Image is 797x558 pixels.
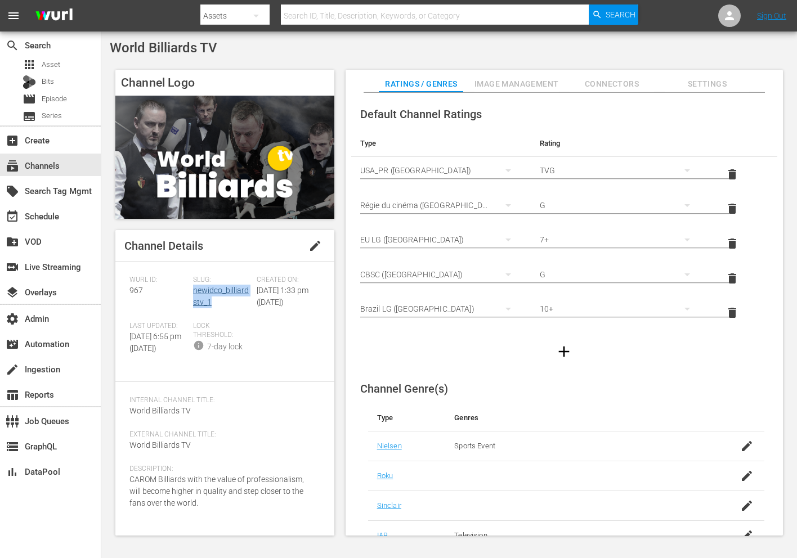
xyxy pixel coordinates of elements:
[23,58,36,71] span: Asset
[6,184,19,198] span: Search Tag Mgmt
[445,404,722,431] th: Genres
[531,130,710,157] th: Rating
[351,130,531,157] th: Type
[193,340,204,351] span: info
[193,286,249,307] a: newidco_billiardstv_1
[42,110,62,121] span: Series
[129,440,191,449] span: World Billiards TV
[6,260,19,274] span: Live Streaming
[42,76,54,87] span: Bits
[377,471,393,480] a: Roku
[129,475,304,507] span: CAROM Billiards with the value of professionalism, will become higher in quality and step closer ...
[719,195,746,222] button: delete
[540,190,701,221] div: G
[368,404,446,431] th: Type
[719,161,746,188] button: delete
[6,440,19,453] span: GraphQL
[115,70,334,96] h4: Channel Logo
[360,259,522,290] div: CBSC ([GEOGRAPHIC_DATA])
[7,9,20,22] span: menu
[124,239,203,253] span: Channel Details
[6,363,19,376] span: Ingestion
[23,110,36,123] span: Series
[377,501,401,510] a: Sinclair
[193,276,251,285] span: Slug:
[719,230,746,257] button: delete
[726,202,739,215] span: delete
[129,430,315,439] span: External Channel Title:
[540,259,701,290] div: G
[474,77,559,91] span: Image Management
[207,341,243,353] div: 7-day lock
[540,293,701,325] div: 10+
[360,155,522,186] div: USA_PR ([GEOGRAPHIC_DATA])
[360,107,482,121] span: Default Channel Ratings
[540,155,701,186] div: TVG
[42,59,60,70] span: Asset
[6,159,19,173] span: Channels
[193,322,251,340] span: Lock Threshold:
[42,93,67,105] span: Episode
[757,11,786,20] a: Sign Out
[129,332,181,353] span: [DATE] 6:55 pm ([DATE])
[6,286,19,299] span: Overlays
[129,322,187,331] span: Last Updated:
[308,239,322,253] span: edit
[589,4,638,25] button: Search
[302,232,329,259] button: edit
[360,190,522,221] div: Régie du cinéma ([GEOGRAPHIC_DATA])
[23,75,36,89] div: Bits
[257,276,315,285] span: Created On:
[6,337,19,351] span: Automation
[257,286,308,307] span: [DATE] 1:33 pm ([DATE])
[726,272,739,285] span: delete
[129,406,191,415] span: World Billiards TV
[129,276,187,285] span: Wurl ID:
[6,312,19,326] span: Admin
[726,306,739,319] span: delete
[129,396,315,405] span: Internal Channel Title:
[360,293,522,325] div: Brazil LG ([GEOGRAPHIC_DATA])
[726,168,739,181] span: delete
[719,299,746,326] button: delete
[570,77,654,91] span: Connectors
[360,224,522,255] div: EU LG ([GEOGRAPHIC_DATA])
[23,92,36,106] span: Episode
[665,77,749,91] span: Settings
[6,388,19,402] span: Reports
[726,237,739,250] span: delete
[27,3,81,29] img: ans4CAIJ8jUAAAAAAAAAAAAAAAAAAAAAAAAgQb4GAAAAAAAAAAAAAAAAAAAAAAAAJMjXAAAAAAAAAAAAAAAAAAAAAAAAgAT5G...
[129,286,143,295] span: 967
[129,465,315,474] span: Description:
[6,465,19,479] span: DataPool
[6,210,19,223] span: Schedule
[110,40,217,56] span: World Billiards TV
[606,4,635,25] span: Search
[377,442,402,450] a: Nielsen
[6,39,19,52] span: Search
[377,531,388,539] a: IAB
[540,224,701,255] div: 7+
[115,96,334,219] img: World Billiards TV
[360,382,448,395] span: Channel Genre(s)
[379,77,463,91] span: Ratings / Genres
[6,415,19,428] span: Job Queues
[351,130,777,330] table: simple table
[6,235,19,249] span: VOD
[6,134,19,147] span: Create
[719,265,746,292] button: delete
